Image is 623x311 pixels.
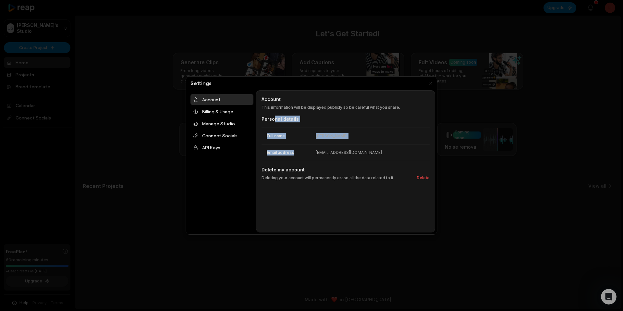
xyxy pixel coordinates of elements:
div: [PERSON_NAME] [316,133,348,139]
div: Manage Studio [190,118,253,129]
h2: Settings [188,79,214,87]
iframe: Intercom live chat [601,289,617,305]
p: Deleting your account will permanently erase all the data related to it [262,175,393,181]
div: Billing & Usage [190,106,253,117]
h2: Account [262,96,430,103]
p: This information will be displayed publicly so be careful what you share. [262,105,430,110]
button: Delete [414,175,430,181]
div: Personal details [262,116,430,122]
dt: Full name [262,133,316,139]
div: Account [190,94,253,105]
div: API Keys [190,142,253,153]
dt: Email address [262,150,316,155]
h2: Delete my account [262,166,430,173]
div: [EMAIL_ADDRESS][DOMAIN_NAME] [316,150,382,155]
div: Connect Socials [190,130,253,141]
